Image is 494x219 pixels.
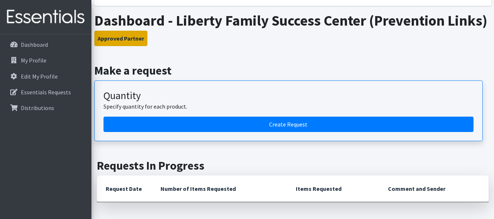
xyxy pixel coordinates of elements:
p: Dashboard [21,41,48,48]
p: My Profile [21,57,46,64]
a: Distributions [3,101,88,115]
p: Essentials Requests [21,88,71,96]
h3: Quantity [103,90,474,102]
a: Edit My Profile [3,69,88,84]
a: Essentials Requests [3,85,88,99]
th: Request Date [97,175,152,202]
a: Dashboard [3,37,88,52]
button: Approved Partner [94,31,147,46]
th: Number of Items Requested [152,175,287,202]
h2: Requests In Progress [97,159,489,173]
a: Create a request by quantity [103,117,474,132]
p: Edit My Profile [21,73,58,80]
a: My Profile [3,53,88,68]
h1: Dashboard - Liberty Family Success Center (Prevention Links) [94,12,491,29]
img: HumanEssentials [3,5,88,29]
p: Distributions [21,104,54,112]
h2: Make a request [94,64,491,78]
th: Items Requested [287,175,379,202]
p: Specify quantity for each product. [103,102,474,111]
th: Comment and Sender [379,175,489,202]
